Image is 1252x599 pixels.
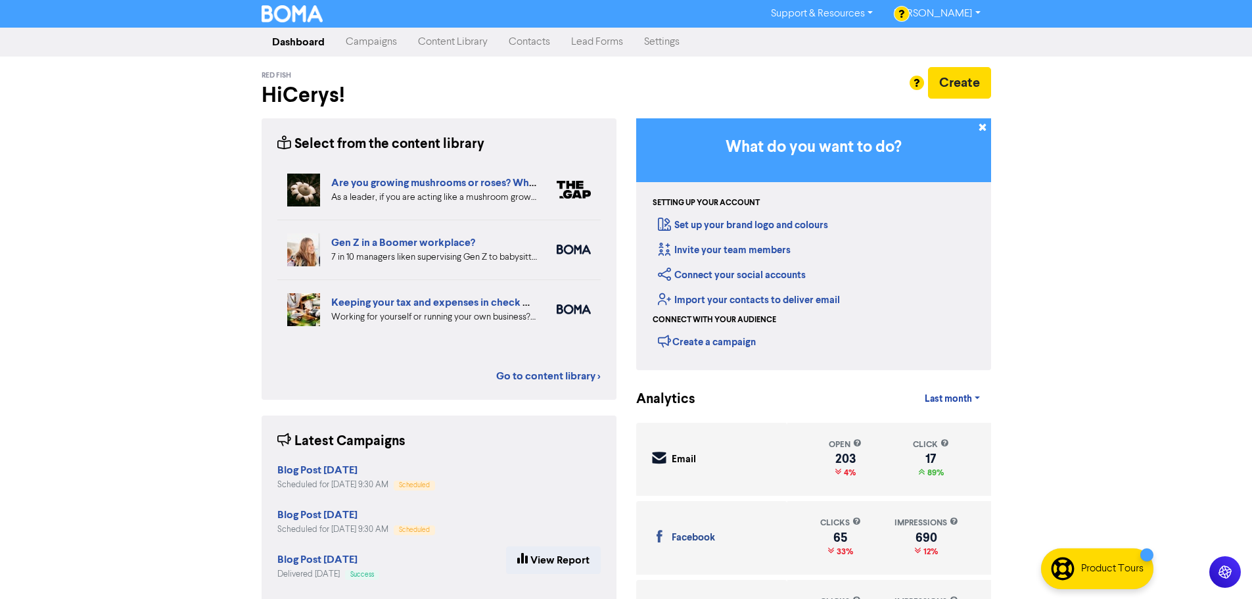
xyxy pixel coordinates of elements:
[658,269,806,281] a: Connect your social accounts
[557,181,591,199] img: thegap
[277,508,358,521] strong: Blog Post [DATE]
[634,29,690,55] a: Settings
[820,533,861,543] div: 65
[829,454,862,464] div: 203
[277,568,379,581] div: Delivered [DATE]
[636,118,991,370] div: Getting Started in BOMA
[834,546,853,557] span: 33%
[262,83,616,108] h2: Hi Cerys !
[399,527,430,533] span: Scheduled
[331,176,746,189] a: Are you growing mushrooms or roses? Why you should lead like a gardener, not a grower
[883,3,990,24] a: [PERSON_NAME]
[914,386,990,412] a: Last month
[925,467,944,478] span: 89%
[913,454,949,464] div: 17
[658,244,791,256] a: Invite your team members
[658,331,756,351] div: Create a campaign
[277,134,484,155] div: Select from the content library
[335,29,407,55] a: Campaigns
[277,479,435,491] div: Scheduled for [DATE] 9:30 AM
[399,482,430,489] span: Scheduled
[498,29,561,55] a: Contacts
[928,67,991,99] button: Create
[331,191,537,204] div: As a leader, if you are acting like a mushroom grower you’re unlikely to have a clear plan yourse...
[277,466,358,476] a: Blog Post [DATE]
[262,71,291,80] span: Red Fish
[506,546,601,574] a: View Report
[925,393,972,405] span: Last month
[561,29,634,55] a: Lead Forms
[277,464,358,477] strong: Blog Post [DATE]
[760,3,883,24] a: Support & Resources
[841,467,856,478] span: 4%
[331,236,475,249] a: Gen Z in a Boomer workplace?
[829,439,862,451] div: open
[820,517,861,529] div: clicks
[894,517,958,529] div: impressions
[656,138,971,157] h3: What do you want to do?
[331,296,657,309] a: Keeping your tax and expenses in check when you are self-employed
[277,553,358,566] strong: Blog Post [DATE]
[350,571,374,578] span: Success
[658,294,840,306] a: Import your contacts to deliver email
[913,439,949,451] div: click
[277,555,358,565] a: Blog Post [DATE]
[653,314,776,326] div: Connect with your audience
[1186,536,1252,599] iframe: Chat Widget
[653,197,760,209] div: Setting up your account
[407,29,498,55] a: Content Library
[331,310,537,324] div: Working for yourself or running your own business? Setup robust systems for expenses & tax requir...
[672,531,715,546] div: Facebook
[277,510,358,521] a: Blog Post [DATE]
[557,245,591,254] img: boma
[262,29,335,55] a: Dashboard
[496,368,601,384] a: Go to content library >
[262,5,323,22] img: BOMA Logo
[658,219,828,231] a: Set up your brand logo and colours
[672,452,696,467] div: Email
[894,533,958,543] div: 690
[331,251,537,264] div: 7 in 10 managers liken supervising Gen Z to babysitting or parenting. But is your people manageme...
[557,304,591,314] img: boma_accounting
[277,431,406,452] div: Latest Campaigns
[921,546,938,557] span: 12%
[636,389,679,410] div: Analytics
[277,523,435,536] div: Scheduled for [DATE] 9:30 AM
